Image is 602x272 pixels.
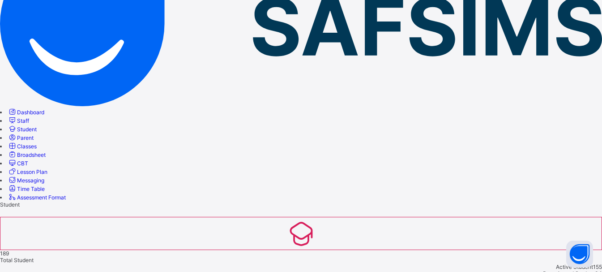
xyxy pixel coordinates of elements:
[8,126,37,133] a: Student
[17,134,34,141] span: Parent
[8,160,28,167] a: CBT
[8,134,34,141] a: Parent
[556,263,593,270] span: Active Student
[17,177,44,184] span: Messaging
[566,241,593,268] button: Open asap
[17,186,45,192] span: Time Table
[8,151,46,158] a: Broadsheet
[593,263,602,270] span: 155
[8,109,44,116] a: Dashboard
[8,177,44,184] a: Messaging
[17,109,44,116] span: Dashboard
[17,143,37,150] span: Classes
[17,126,37,133] span: Student
[8,186,45,192] a: Time Table
[8,194,66,201] a: Assessment Format
[17,160,28,167] span: CBT
[17,194,66,201] span: Assessment Format
[17,168,47,175] span: Lesson Plan
[8,168,47,175] a: Lesson Plan
[8,143,37,150] a: Classes
[17,151,46,158] span: Broadsheet
[17,117,29,124] span: Staff
[8,117,29,124] a: Staff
